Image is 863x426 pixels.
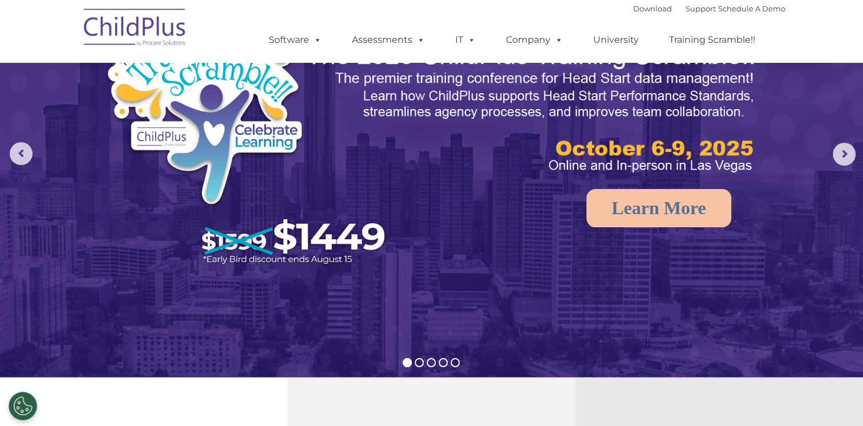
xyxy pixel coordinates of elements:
[718,4,785,13] a: Schedule A Demo
[341,29,436,51] a: Assessments
[586,189,731,227] a: Learn More
[686,4,716,13] a: Support
[495,29,574,51] a: Company
[78,1,192,58] img: ChildPlus by Procare Solutions
[159,122,207,131] span: Phone number
[658,29,767,51] a: Training Scramble!!
[9,392,37,420] button: Cookies Settings
[582,29,650,51] a: University
[633,4,785,13] font: |
[159,75,193,84] span: Last name
[444,29,487,51] a: IT
[633,4,672,13] a: Download
[257,29,333,51] a: Software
